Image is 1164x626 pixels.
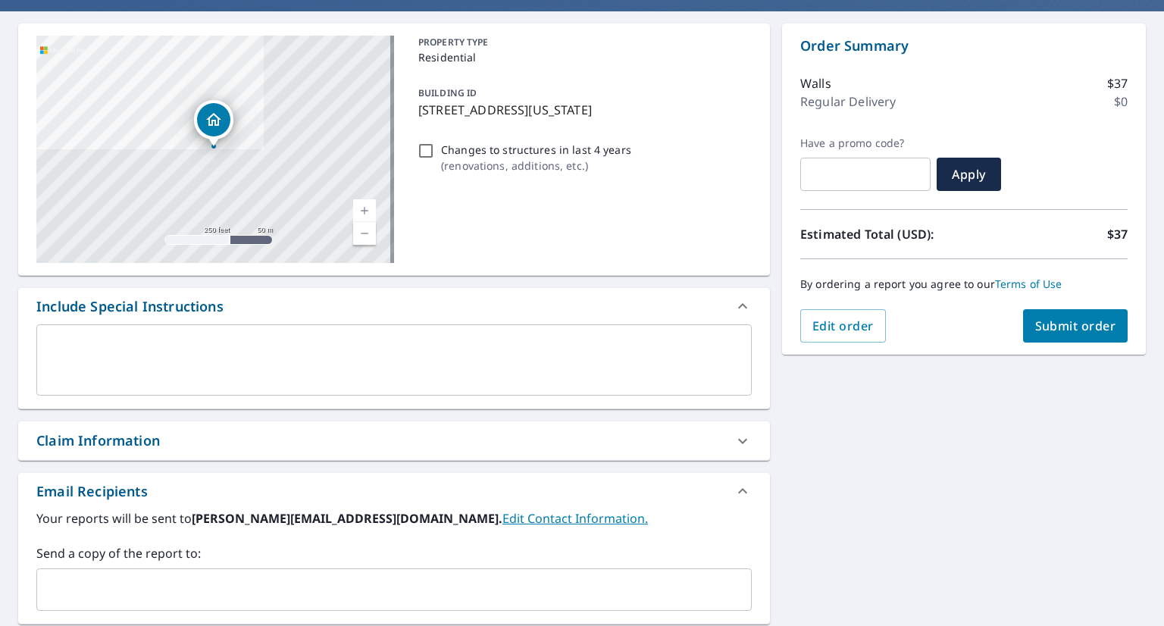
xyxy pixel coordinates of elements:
[1035,318,1116,334] span: Submit order
[800,277,1128,291] p: By ordering a report you agree to our
[812,318,874,334] span: Edit order
[418,86,477,99] p: BUILDING ID
[800,36,1128,56] p: Order Summary
[995,277,1062,291] a: Terms of Use
[36,430,160,451] div: Claim Information
[1107,225,1128,243] p: $37
[800,92,896,111] p: Regular Delivery
[18,421,770,460] div: Claim Information
[353,222,376,245] a: Current Level 17, Zoom Out
[418,101,746,119] p: [STREET_ADDRESS][US_STATE]
[937,158,1001,191] button: Apply
[441,142,631,158] p: Changes to structures in last 4 years
[36,481,148,502] div: Email Recipients
[1107,74,1128,92] p: $37
[1114,92,1128,111] p: $0
[192,510,502,527] b: [PERSON_NAME][EMAIL_ADDRESS][DOMAIN_NAME].
[353,199,376,222] a: Current Level 17, Zoom In
[36,509,752,527] label: Your reports will be sent to
[1023,309,1128,343] button: Submit order
[36,544,752,562] label: Send a copy of the report to:
[800,309,886,343] button: Edit order
[18,473,770,509] div: Email Recipients
[418,36,746,49] p: PROPERTY TYPE
[418,49,746,65] p: Residential
[18,288,770,324] div: Include Special Instructions
[194,100,233,147] div: Dropped pin, building 1, Residential property, 1 New York Ave Newark, NJ 07105
[800,74,831,92] p: Walls
[36,296,224,317] div: Include Special Instructions
[800,225,964,243] p: Estimated Total (USD):
[949,166,989,183] span: Apply
[502,510,648,527] a: EditContactInfo
[441,158,631,174] p: ( renovations, additions, etc. )
[800,136,931,150] label: Have a promo code?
